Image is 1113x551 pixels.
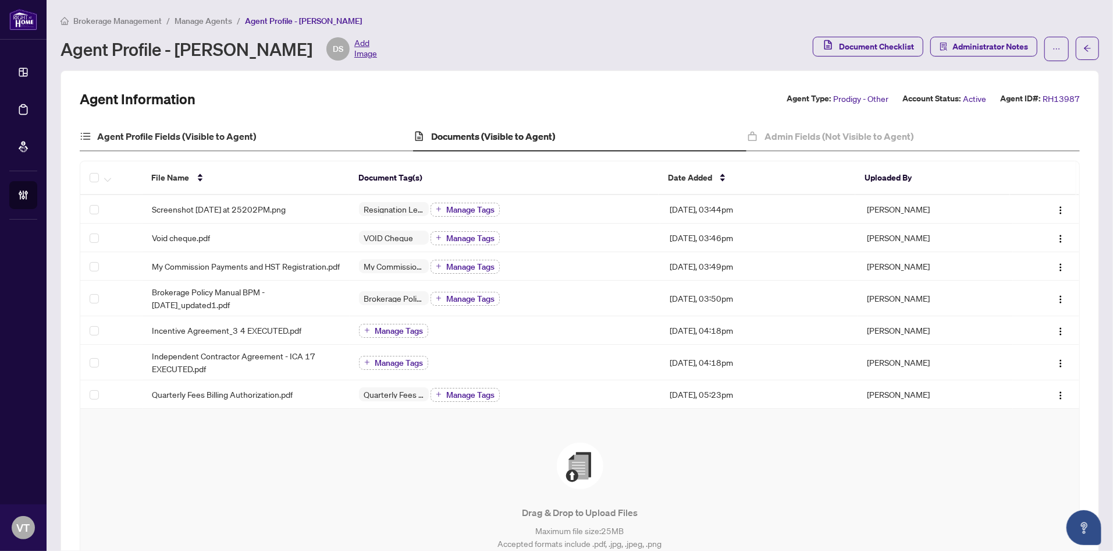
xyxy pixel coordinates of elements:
[940,43,948,51] span: solution
[668,171,712,184] span: Date Added
[1083,44,1091,52] span: arrow-left
[1056,295,1065,304] img: Logo
[1051,289,1070,308] button: Logo
[436,235,442,241] span: plus
[902,92,961,105] label: Account Status:
[858,380,1013,409] td: [PERSON_NAME]
[237,14,240,27] li: /
[1056,234,1065,243] img: Logo
[1056,391,1065,400] img: Logo
[446,234,495,242] span: Manage Tags
[855,161,1010,195] th: Uploaded By
[359,294,429,302] span: Brokerage Policy Manual
[143,161,349,195] th: File Name
[436,391,442,397] span: plus
[557,443,603,489] img: File Upload
[359,205,429,213] span: Resignation Letter (From previous Brokerage)
[73,16,162,26] span: Brokerage Management
[175,16,232,26] span: Manage Agents
[1056,327,1065,336] img: Logo
[354,37,377,61] span: Add Image
[660,252,857,281] td: [DATE], 03:49pm
[1051,385,1070,404] button: Logo
[359,356,428,370] button: Manage Tags
[1051,228,1070,247] button: Logo
[152,171,190,184] span: File Name
[1051,200,1070,218] button: Logo
[1043,92,1080,105] span: RH13987
[660,380,857,409] td: [DATE], 05:23pm
[1051,353,1070,372] button: Logo
[660,345,857,380] td: [DATE], 04:18pm
[152,285,340,311] span: Brokerage Policy Manual BPM - [DATE]_updated1.pdf
[436,295,442,301] span: plus
[97,129,256,143] h4: Agent Profile Fields (Visible to Agent)
[833,92,888,105] span: Prodigy - Other
[152,388,293,401] span: Quarterly Fees Billing Authorization.pdf
[80,90,195,108] h2: Agent Information
[359,234,418,242] span: VOID Cheque
[375,359,423,367] span: Manage Tags
[787,92,831,105] label: Agent Type:
[333,43,343,55] span: DS
[660,224,857,252] td: [DATE], 03:46pm
[349,161,659,195] th: Document Tag(s)
[1052,45,1061,53] span: ellipsis
[245,16,362,26] span: Agent Profile - [PERSON_NAME]
[952,37,1028,56] span: Administrator Notes
[1051,321,1070,340] button: Logo
[764,129,913,143] h4: Admin Fields (Not Visible to Agent)
[446,295,495,303] span: Manage Tags
[152,231,210,244] span: Void cheque.pdf
[858,316,1013,345] td: [PERSON_NAME]
[9,9,37,30] img: logo
[431,388,500,402] button: Manage Tags
[1051,257,1070,275] button: Logo
[446,263,495,271] span: Manage Tags
[436,206,442,212] span: plus
[660,316,857,345] td: [DATE], 04:18pm
[17,520,30,536] span: VT
[431,129,555,143] h4: Documents (Visible to Agent)
[431,231,500,245] button: Manage Tags
[152,203,286,216] span: Screenshot [DATE] at 25202PM.png
[858,252,1013,281] td: [PERSON_NAME]
[1000,92,1040,105] label: Agent ID#:
[930,37,1037,56] button: Administrator Notes
[1056,263,1065,272] img: Logo
[436,263,442,269] span: plus
[1056,206,1065,215] img: Logo
[431,203,500,217] button: Manage Tags
[364,359,370,365] span: plus
[1066,510,1101,545] button: Open asap
[104,506,1056,520] p: Drag & Drop to Upload Files
[660,195,857,224] td: [DATE], 03:44pm
[963,92,986,105] span: Active
[431,260,500,274] button: Manage Tags
[375,327,423,335] span: Manage Tags
[446,206,495,214] span: Manage Tags
[104,524,1056,550] p: Maximum file size: 25 MB Accepted formats include .pdf, .jpg, .jpeg, .png
[359,262,429,270] span: My Commission Payments and HST Registration
[659,161,855,195] th: Date Added
[166,14,170,27] li: /
[839,37,914,56] span: Document Checklist
[61,37,377,61] div: Agent Profile - [PERSON_NAME]
[152,260,340,273] span: My Commission Payments and HST Registration.pdf
[359,324,428,338] button: Manage Tags
[660,281,857,316] td: [DATE], 03:50pm
[858,345,1013,380] td: [PERSON_NAME]
[152,324,301,337] span: Incentive Agreement_3 4 EXECUTED.pdf
[61,17,69,25] span: home
[446,391,495,399] span: Manage Tags
[813,37,923,56] button: Document Checklist
[152,349,340,375] span: Independent Contractor Agreement - ICA 17 EXECUTED.pdf
[431,292,500,306] button: Manage Tags
[858,281,1013,316] td: [PERSON_NAME]
[858,195,1013,224] td: [PERSON_NAME]
[359,390,429,398] span: Quarterly Fees Billing Authorization
[364,327,370,333] span: plus
[858,224,1013,252] td: [PERSON_NAME]
[1056,359,1065,368] img: Logo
